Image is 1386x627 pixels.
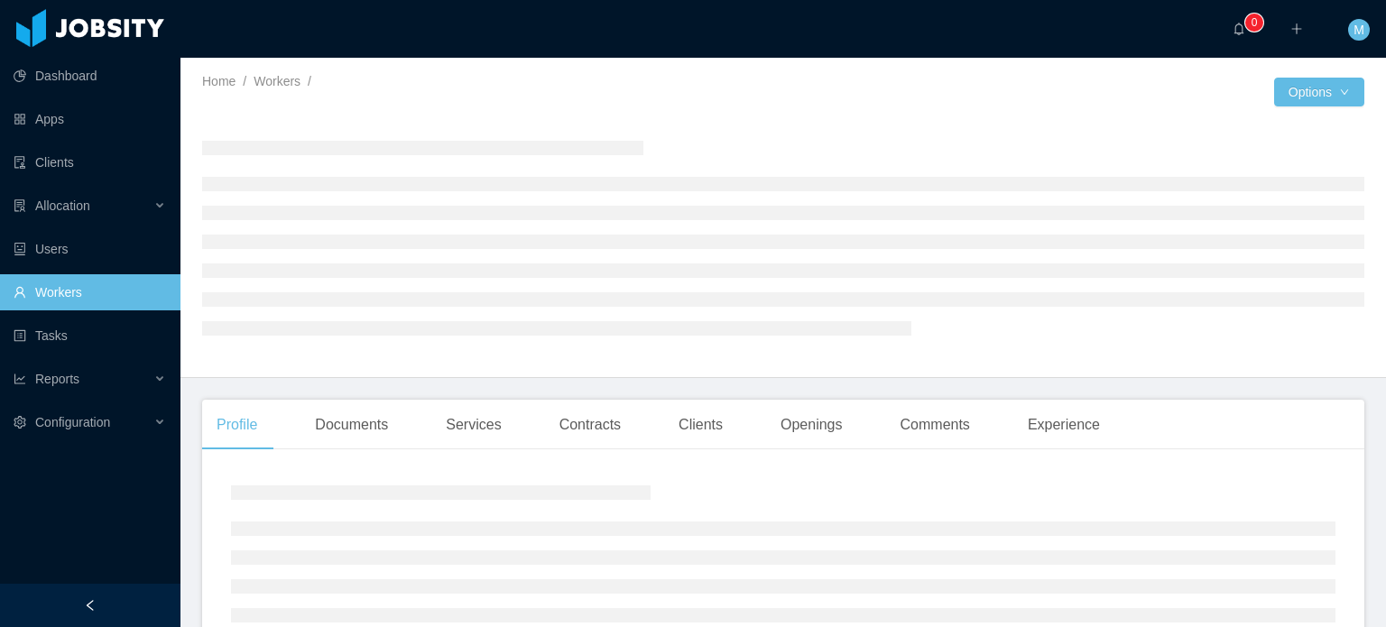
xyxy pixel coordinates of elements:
a: icon: profileTasks [14,318,166,354]
span: / [308,74,311,88]
div: Profile [202,400,272,450]
div: Comments [886,400,984,450]
a: icon: auditClients [14,144,166,180]
span: M [1354,19,1364,41]
a: icon: appstoreApps [14,101,166,137]
span: Configuration [35,415,110,429]
a: icon: pie-chartDashboard [14,58,166,94]
span: / [243,74,246,88]
a: Home [202,74,236,88]
span: Reports [35,372,79,386]
i: icon: line-chart [14,373,26,385]
div: Contracts [545,400,635,450]
div: Experience [1013,400,1114,450]
a: icon: userWorkers [14,274,166,310]
div: Services [431,400,515,450]
div: Openings [766,400,857,450]
a: icon: robotUsers [14,231,166,267]
div: Documents [300,400,402,450]
i: icon: plus [1290,23,1303,35]
i: icon: solution [14,199,26,212]
i: icon: setting [14,416,26,429]
span: Allocation [35,198,90,213]
button: Optionsicon: down [1274,78,1364,106]
sup: 0 [1245,14,1263,32]
a: Workers [254,74,300,88]
div: Clients [664,400,737,450]
i: icon: bell [1233,23,1245,35]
